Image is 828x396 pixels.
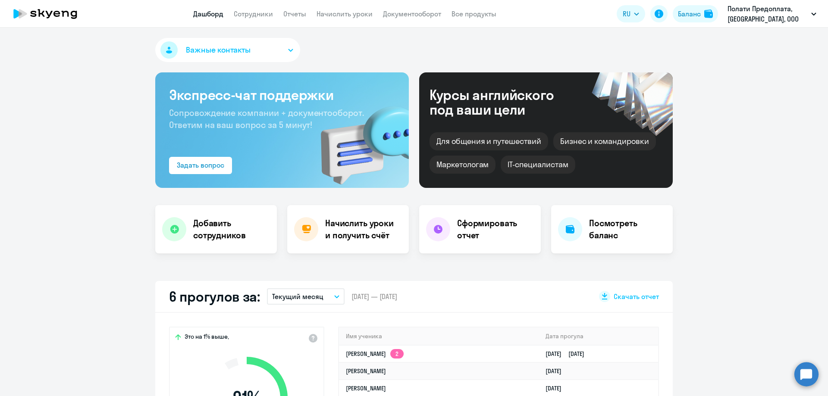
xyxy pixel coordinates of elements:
a: Сотрудники [234,9,273,18]
span: RU [623,9,630,19]
a: [PERSON_NAME] [346,367,386,375]
span: Это на 1% выше, [185,333,229,343]
span: Скачать отчет [614,292,659,301]
h2: 6 прогулов за: [169,288,260,305]
button: Балансbalance [673,5,718,22]
button: RU [617,5,645,22]
div: Курсы английского под ваши цели [430,87,577,117]
app-skyeng-badge: 2 [390,349,404,359]
span: Сопровождение компании + документооборот. Ответим на ваш вопрос за 5 минут! [169,107,364,130]
th: Имя ученика [339,327,539,345]
h4: Добавить сотрудников [193,217,270,241]
button: Полати Предоплата, [GEOGRAPHIC_DATA], ООО [723,3,821,24]
h4: Сформировать отчет [457,217,534,241]
span: Важные контакты [186,44,251,56]
a: Дашборд [193,9,223,18]
div: Бизнес и командировки [553,132,656,150]
a: Отчеты [283,9,306,18]
span: [DATE] — [DATE] [351,292,397,301]
a: Начислить уроки [317,9,373,18]
a: Документооборот [383,9,441,18]
div: Маркетологам [430,156,496,174]
a: [PERSON_NAME]2 [346,350,404,358]
h3: Экспресс-чат поддержки [169,86,395,103]
a: [PERSON_NAME] [346,384,386,392]
a: Все продукты [452,9,496,18]
p: Полати Предоплата, [GEOGRAPHIC_DATA], ООО [728,3,808,24]
a: [DATE][DATE] [546,350,591,358]
h4: Начислить уроки и получить счёт [325,217,400,241]
button: Важные контакты [155,38,300,62]
img: balance [704,9,713,18]
div: IT-специалистам [501,156,575,174]
button: Задать вопрос [169,157,232,174]
div: Баланс [678,9,701,19]
h4: Посмотреть баланс [589,217,666,241]
th: Дата прогула [539,327,658,345]
a: [DATE] [546,367,568,375]
img: bg-img [308,91,409,188]
div: Задать вопрос [177,160,224,170]
div: Для общения и путешествий [430,132,548,150]
p: Текущий месяц [272,291,323,302]
a: [DATE] [546,384,568,392]
button: Текущий месяц [267,288,345,305]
